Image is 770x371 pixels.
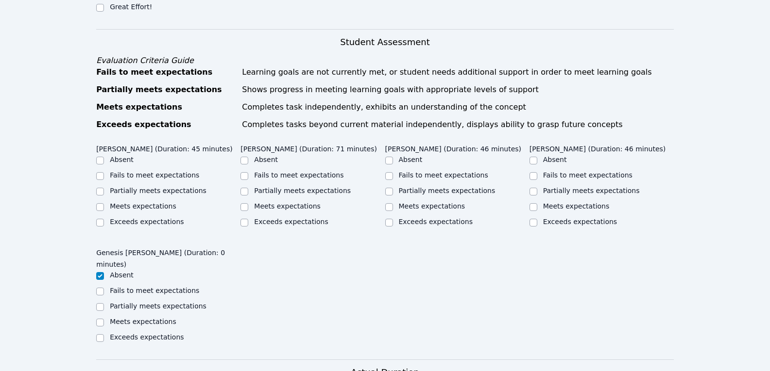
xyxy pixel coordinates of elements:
div: Completes tasks beyond current material independently, displays ability to grasp future concepts [242,119,674,130]
div: Meets expectations [96,101,236,113]
div: Learning goals are not currently met, or student needs additional support in order to meet learni... [242,66,674,78]
div: Partially meets expectations [96,84,236,96]
label: Partially meets expectations [543,187,640,194]
h3: Student Assessment [96,35,674,49]
label: Meets expectations [254,202,321,210]
legend: [PERSON_NAME] (Duration: 71 minutes) [240,140,377,155]
label: Fails to meet expectations [110,287,199,294]
legend: [PERSON_NAME] (Duration: 46 minutes) [385,140,522,155]
label: Fails to meet expectations [110,171,199,179]
label: Absent [110,271,134,279]
label: Exceeds expectations [254,218,328,226]
legend: Genesis [PERSON_NAME] (Duration: 0 minutes) [96,244,240,270]
label: Fails to meet expectations [254,171,343,179]
label: Fails to meet expectations [399,171,488,179]
label: Partially meets expectations [399,187,496,194]
legend: [PERSON_NAME] (Duration: 45 minutes) [96,140,233,155]
label: Meets expectations [110,318,176,325]
div: Evaluation Criteria Guide [96,55,674,66]
div: Shows progress in meeting learning goals with appropriate levels of support [242,84,674,96]
label: Exceeds expectations [110,218,184,226]
label: Absent [399,156,423,163]
label: Absent [543,156,567,163]
label: Exceeds expectations [399,218,473,226]
label: Meets expectations [399,202,465,210]
label: Exceeds expectations [543,218,617,226]
label: Absent [254,156,278,163]
label: Partially meets expectations [110,302,206,310]
label: Partially meets expectations [254,187,351,194]
div: Exceeds expectations [96,119,236,130]
label: Meets expectations [110,202,176,210]
label: Meets expectations [543,202,610,210]
label: Absent [110,156,134,163]
div: Fails to meet expectations [96,66,236,78]
legend: [PERSON_NAME] (Duration: 46 minutes) [530,140,666,155]
label: Exceeds expectations [110,333,184,341]
label: Fails to meet expectations [543,171,633,179]
div: Completes task independently, exhibits an understanding of the concept [242,101,674,113]
label: Partially meets expectations [110,187,206,194]
label: Great Effort! [110,3,152,11]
